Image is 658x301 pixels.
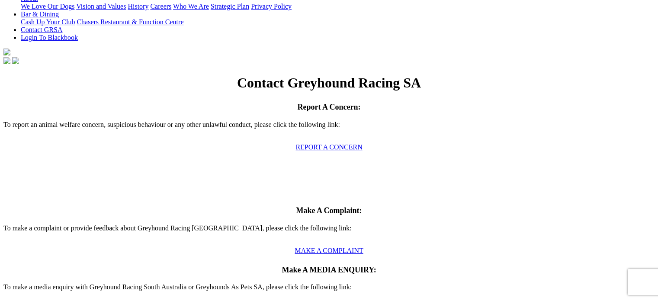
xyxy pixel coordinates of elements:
[282,265,376,274] span: Make A MEDIA ENQUIRY:
[21,3,655,10] div: About
[21,18,75,26] a: Cash Up Your Club
[21,26,62,33] a: Contact GRSA
[296,206,362,215] span: Make A Complaint:
[173,3,209,10] a: Who We Are
[76,3,126,10] a: Vision and Values
[298,103,361,111] span: Report A Concern:
[3,121,655,136] p: To report an animal welfare concern, suspicious behaviour or any other unlawful conduct, please c...
[3,224,655,240] p: To make a complaint or provide feedback about Greyhound Racing [GEOGRAPHIC_DATA], please click th...
[21,10,59,18] a: Bar & Dining
[211,3,249,10] a: Strategic Plan
[128,3,148,10] a: History
[3,283,655,299] p: To make a media enquiry with Greyhound Racing South Australia or Greyhounds As Pets SA, please cl...
[12,57,19,64] img: twitter.svg
[150,3,171,10] a: Careers
[3,49,10,55] img: logo-grsa-white.png
[295,143,362,151] a: REPORT A CONCERN
[21,18,655,26] div: Bar & Dining
[3,75,655,91] h1: Contact Greyhound Racing SA
[3,57,10,64] img: facebook.svg
[251,3,292,10] a: Privacy Policy
[77,18,183,26] a: Chasers Restaurant & Function Centre
[295,247,363,254] a: MAKE A COMPLAINT
[21,34,78,41] a: Login To Blackbook
[21,3,74,10] a: We Love Our Dogs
